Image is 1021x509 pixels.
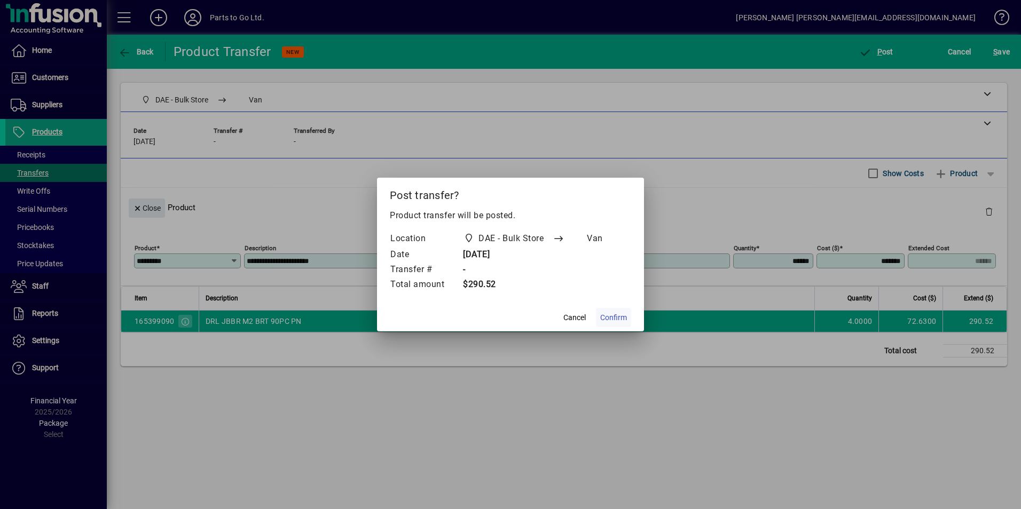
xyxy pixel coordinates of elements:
span: DAE - Bulk Store [478,232,544,245]
span: Cancel [563,312,586,323]
button: Cancel [557,308,592,327]
td: Date [390,248,455,263]
h2: Post transfer? [377,178,644,209]
td: Total amount [390,277,455,292]
td: - [455,263,623,277]
td: [DATE] [455,248,623,263]
span: Van [569,231,607,246]
p: Product transfer will be posted. [390,209,631,222]
span: DAE - Bulk Store [461,231,548,246]
span: Confirm [600,312,627,323]
td: $290.52 [455,277,623,292]
td: Location [390,230,455,248]
button: Confirm [596,308,631,327]
span: Van [587,232,603,245]
td: Transfer # [390,263,455,277]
